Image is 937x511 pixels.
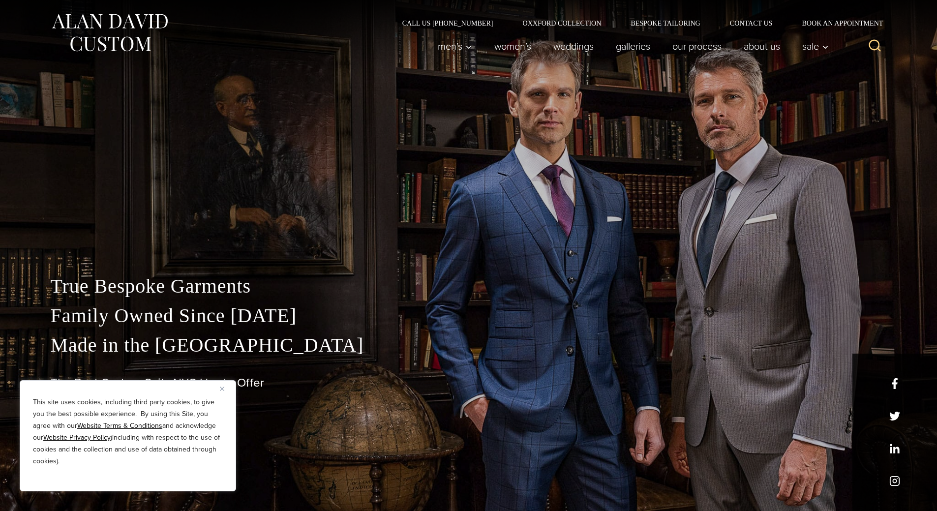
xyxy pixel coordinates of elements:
[220,383,232,394] button: Close
[802,41,829,51] span: Sale
[616,20,715,27] a: Bespoke Tailoring
[508,20,616,27] a: Oxxford Collection
[438,41,472,51] span: Men’s
[51,11,169,55] img: Alan David Custom
[43,432,111,443] a: Website Privacy Policy
[661,36,732,56] a: Our Process
[863,34,887,58] button: View Search Form
[33,396,223,467] p: This site uses cookies, including third party cookies, to give you the best possible experience. ...
[51,271,887,360] p: True Bespoke Garments Family Owned Since [DATE] Made in the [GEOGRAPHIC_DATA]
[51,376,887,390] h1: The Best Custom Suits NYC Has to Offer
[542,36,605,56] a: weddings
[732,36,791,56] a: About Us
[426,36,834,56] nav: Primary Navigation
[605,36,661,56] a: Galleries
[483,36,542,56] a: Women’s
[388,20,508,27] a: Call Us [PHONE_NUMBER]
[388,20,887,27] nav: Secondary Navigation
[715,20,787,27] a: Contact Us
[77,421,162,431] a: Website Terms & Conditions
[220,387,224,391] img: Close
[787,20,886,27] a: Book an Appointment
